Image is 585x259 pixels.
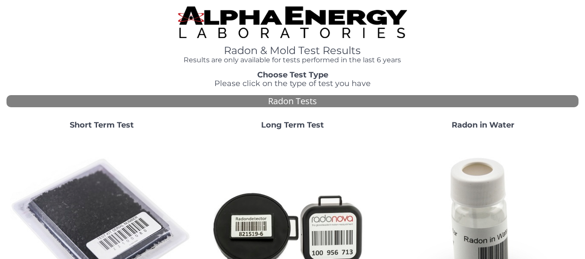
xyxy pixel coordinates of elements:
h1: Radon & Mold Test Results [178,45,407,56]
strong: Choose Test Type [257,70,328,80]
img: TightCrop.jpg [178,6,407,38]
div: Radon Tests [6,95,579,108]
h4: Results are only available for tests performed in the last 6 years [178,56,407,64]
strong: Radon in Water [452,120,514,130]
strong: Short Term Test [70,120,134,130]
strong: Long Term Test [261,120,324,130]
span: Please click on the type of test you have [214,79,371,88]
